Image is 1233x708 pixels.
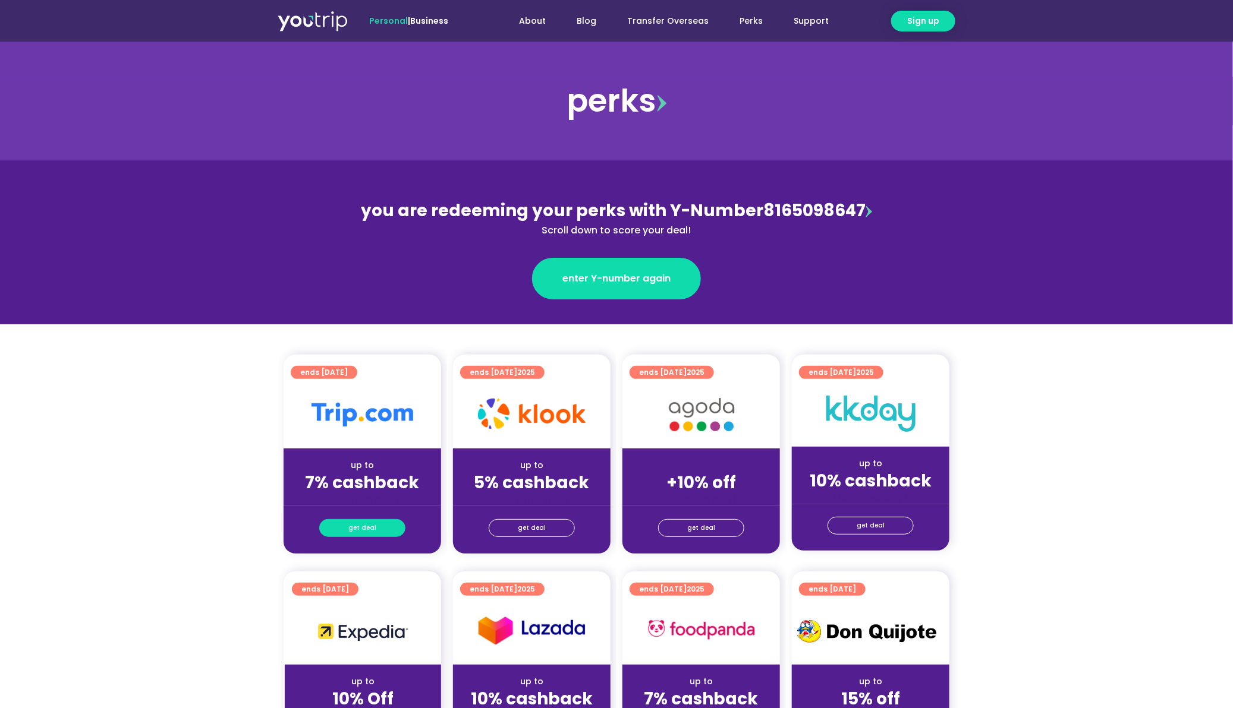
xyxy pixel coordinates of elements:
[470,583,535,596] span: ends [DATE]
[294,675,432,688] div: up to
[358,223,875,238] div: Scroll down to score your deal!
[291,366,357,379] a: ends [DATE]
[460,583,545,596] a: ends [DATE]2025
[348,520,376,536] span: get deal
[687,520,715,536] span: get deal
[778,10,844,32] a: Support
[517,367,535,377] span: 2025
[828,517,914,535] a: get deal
[801,492,940,504] div: (for stays only)
[518,520,546,536] span: get deal
[724,10,778,32] a: Perks
[463,459,601,472] div: up to
[639,583,704,596] span: ends [DATE]
[658,519,744,537] a: get deal
[891,11,955,31] a: Sign up
[489,519,575,537] a: get deal
[799,583,866,596] a: ends [DATE]
[470,366,535,379] span: ends [DATE]
[532,258,701,299] a: enter Y-number again
[463,494,601,506] div: (for stays only)
[301,583,349,596] span: ends [DATE]
[690,459,712,471] span: up to
[369,15,448,27] span: |
[799,366,883,379] a: ends [DATE]2025
[460,366,545,379] a: ends [DATE]2025
[517,584,535,594] span: 2025
[809,583,856,596] span: ends [DATE]
[358,198,875,238] div: 8165098647
[630,583,714,596] a: ends [DATE]2025
[857,517,885,534] span: get deal
[561,10,612,32] a: Blog
[632,494,770,506] div: (for stays only)
[687,584,704,594] span: 2025
[639,366,704,379] span: ends [DATE]
[410,15,448,27] a: Business
[612,10,724,32] a: Transfer Overseas
[562,271,671,286] span: enter Y-number again
[504,10,561,32] a: About
[632,675,770,688] div: up to
[801,457,940,470] div: up to
[292,583,358,596] a: ends [DATE]
[856,367,874,377] span: 2025
[474,471,590,494] strong: 5% cashback
[809,366,874,379] span: ends [DATE]
[306,471,420,494] strong: 7% cashback
[293,494,432,506] div: (for stays only)
[810,469,932,492] strong: 10% cashback
[293,459,432,472] div: up to
[630,366,714,379] a: ends [DATE]2025
[687,367,704,377] span: 2025
[361,199,763,222] span: you are redeeming your perks with Y-Number
[907,15,939,27] span: Sign up
[369,15,408,27] span: Personal
[480,10,844,32] nav: Menu
[801,675,940,688] div: up to
[319,519,405,537] a: get deal
[666,471,736,494] strong: +10% off
[463,675,601,688] div: up to
[300,366,348,379] span: ends [DATE]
